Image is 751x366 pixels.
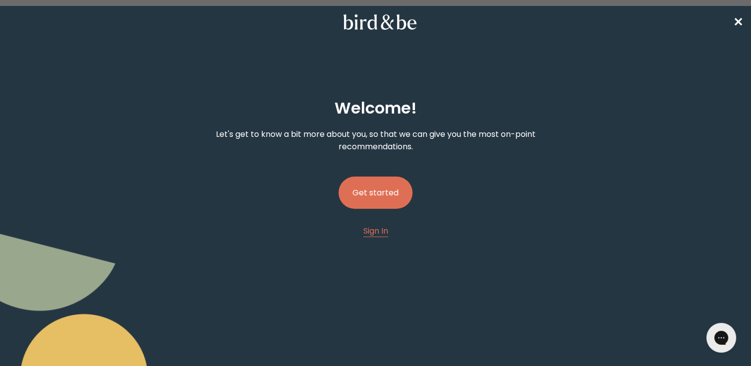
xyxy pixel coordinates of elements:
button: Get started [339,177,412,209]
a: Sign In [363,225,388,237]
iframe: Gorgias live chat messenger [701,319,741,356]
a: ✕ [733,13,743,31]
span: ✕ [733,14,743,30]
h2: Welcome ! [335,96,417,120]
a: Get started [339,161,412,225]
p: Let's get to know a bit more about you, so that we can give you the most on-point recommendations. [196,128,555,153]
